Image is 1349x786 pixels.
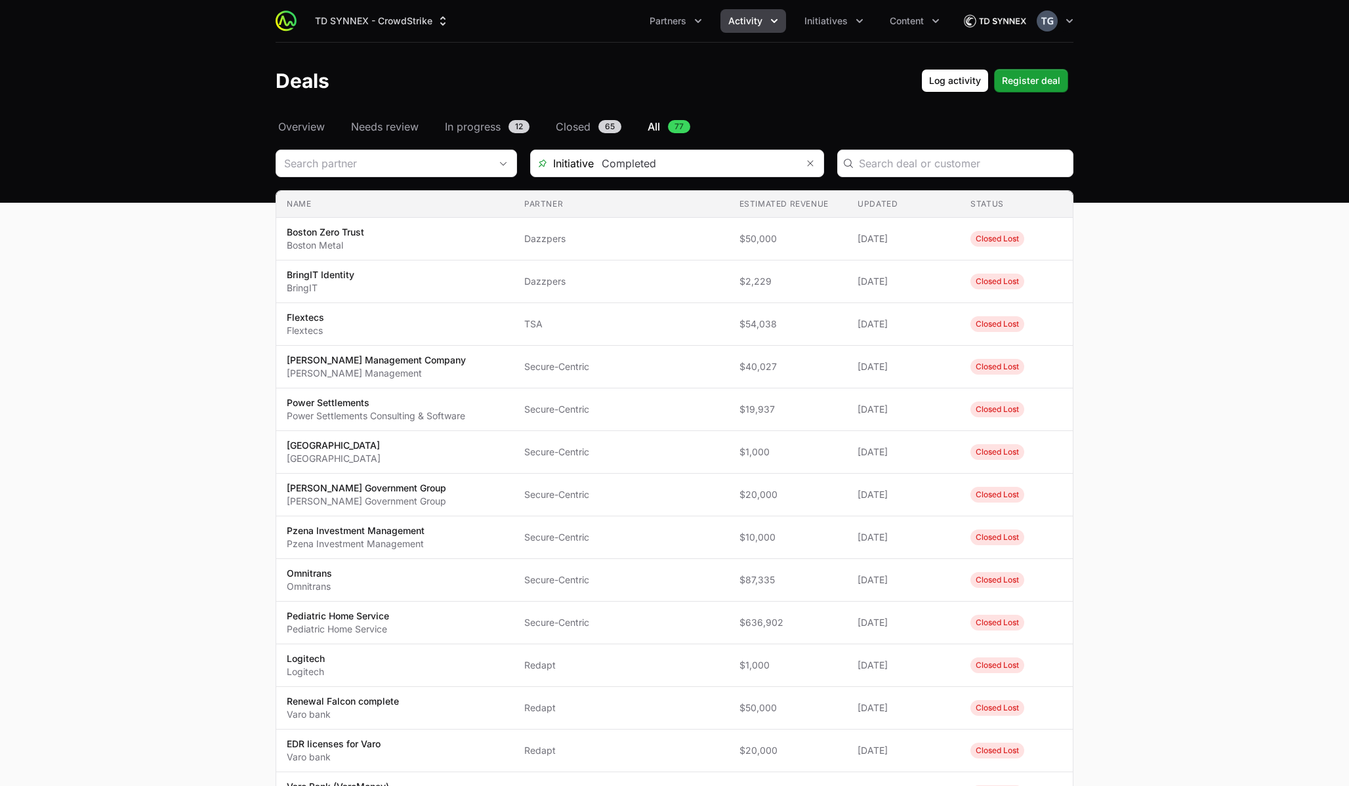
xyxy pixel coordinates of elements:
[859,155,1065,171] input: Search deal or customer
[858,659,949,672] span: [DATE]
[739,445,837,459] span: $1,000
[524,232,718,245] span: Dazzpers
[524,318,718,331] span: TSA
[287,610,389,623] p: Pediatric Home Service
[524,360,718,373] span: Secure-Centric
[524,701,718,714] span: Redapt
[720,9,786,33] div: Activity menu
[739,701,837,714] span: $50,000
[858,616,949,629] span: [DATE]
[307,9,457,33] div: Supplier switch menu
[739,531,837,544] span: $10,000
[847,191,960,218] th: Updated
[287,367,466,380] p: [PERSON_NAME] Management
[553,119,624,134] a: Closed65
[739,318,837,331] span: $54,038
[648,119,660,134] span: All
[739,659,837,672] span: $1,000
[287,354,466,367] p: [PERSON_NAME] Management Company
[287,737,381,751] p: EDR licenses for Varo
[739,488,837,501] span: $20,000
[514,191,729,218] th: Partner
[287,652,325,665] p: Logitech
[650,14,686,28] span: Partners
[442,119,532,134] a: In progress12
[882,9,947,33] button: Content
[531,155,594,171] span: Initiative
[929,73,981,89] span: Log activity
[287,226,364,239] p: Boston Zero Trust
[921,69,1068,93] div: Primary actions
[287,452,381,465] p: [GEOGRAPHIC_DATA]
[739,744,837,757] span: $20,000
[276,10,297,31] img: ActivitySource
[276,119,1073,134] nav: Deals navigation
[797,9,871,33] button: Initiatives
[287,239,364,252] p: Boston Metal
[287,708,399,721] p: Varo bank
[524,488,718,501] span: Secure-Centric
[348,119,421,134] a: Needs review
[642,9,710,33] button: Partners
[797,150,823,176] button: Remove
[445,119,501,134] span: In progress
[739,403,837,416] span: $19,937
[524,445,718,459] span: Secure-Centric
[287,665,325,678] p: Logitech
[287,623,389,636] p: Pediatric Home Service
[598,120,621,133] span: 65
[524,275,718,288] span: Dazzpers
[287,396,465,409] p: Power Settlements
[729,191,848,218] th: Estimated revenue
[276,150,490,176] input: Search partner
[797,9,871,33] div: Initiatives menu
[287,695,399,708] p: Renewal Falcon complete
[858,232,949,245] span: [DATE]
[858,701,949,714] span: [DATE]
[287,580,332,593] p: Omnitrans
[287,311,324,324] p: Flextecs
[858,445,949,459] span: [DATE]
[858,360,949,373] span: [DATE]
[1037,10,1058,31] img: Timothy Greig
[739,360,837,373] span: $40,027
[276,119,327,134] a: Overview
[287,281,354,295] p: BringIT
[642,9,710,33] div: Partners menu
[1002,73,1060,89] span: Register deal
[297,9,947,33] div: Main navigation
[287,324,324,337] p: Flextecs
[720,9,786,33] button: Activity
[524,403,718,416] span: Secure-Centric
[276,69,329,93] h1: Deals
[858,488,949,501] span: [DATE]
[287,524,425,537] p: Pzena Investment Management
[739,275,837,288] span: $2,229
[739,616,837,629] span: $636,902
[804,14,848,28] span: Initiatives
[882,9,947,33] div: Content menu
[963,8,1026,34] img: TD SYNNEX
[490,150,516,176] div: Open
[524,573,718,587] span: Secure-Centric
[739,573,837,587] span: $87,335
[960,191,1073,218] th: Status
[739,232,837,245] span: $50,000
[556,119,591,134] span: Closed
[858,531,949,544] span: [DATE]
[287,567,332,580] p: Omnitrans
[668,120,690,133] span: 77
[728,14,762,28] span: Activity
[508,120,529,133] span: 12
[858,318,949,331] span: [DATE]
[890,14,924,28] span: Content
[921,69,989,93] button: Log activity
[278,119,325,134] span: Overview
[858,275,949,288] span: [DATE]
[287,268,354,281] p: BringIT Identity
[287,751,381,764] p: Varo bank
[645,119,693,134] a: All77
[287,495,446,508] p: [PERSON_NAME] Government Group
[994,69,1068,93] button: Register deal
[287,482,446,495] p: [PERSON_NAME] Government Group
